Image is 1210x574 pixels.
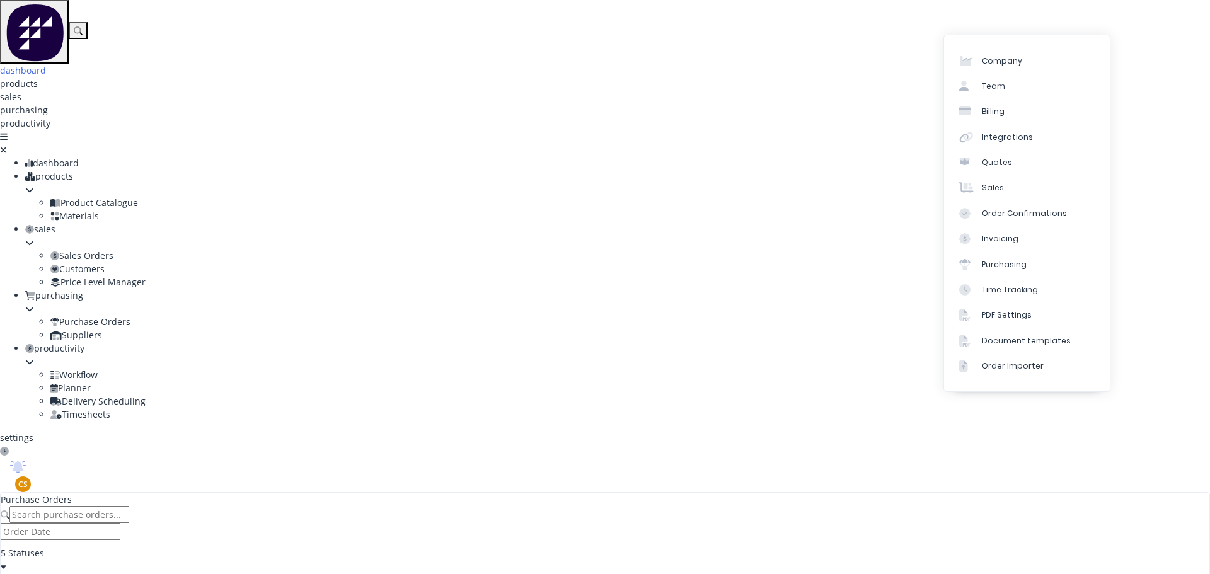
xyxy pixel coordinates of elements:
[1,523,120,540] input: Order Date
[50,209,1210,222] div: Materials
[1,546,1209,560] div: 5 Statuses
[50,328,1210,342] div: Suppliers
[982,233,1018,244] div: Invoicing
[944,99,1110,124] a: Billing
[944,353,1110,379] a: Order Importer
[982,208,1067,219] div: Order Confirmations
[982,132,1033,143] div: Integrations
[982,259,1027,270] div: Purchasing
[944,48,1110,73] a: Company
[982,55,1022,67] div: Company
[944,74,1110,99] a: Team
[50,262,1210,275] div: Customers
[25,169,1210,183] div: products
[50,368,1210,381] div: Workflow
[50,315,1210,328] div: Purchase Orders
[982,309,1032,321] div: PDF Settings
[944,251,1110,277] a: Purchasing
[50,249,1210,262] div: Sales Orders
[50,394,1210,408] div: Delivery Scheduling
[944,175,1110,200] a: Sales
[1,493,1209,506] div: Purchase Orders
[982,360,1044,372] div: Order Importer
[9,506,129,523] input: Search purchase orders...
[982,182,1004,193] div: Sales
[944,328,1110,353] a: Document templates
[25,156,1210,169] div: dashboard
[50,196,1210,209] div: Product Catalogue
[18,479,28,490] span: CS
[25,289,1210,302] div: purchasing
[944,277,1110,302] a: Time Tracking
[25,342,1210,355] div: productivity
[982,157,1012,168] div: Quotes
[50,381,1210,394] div: Planner
[944,302,1110,328] a: PDF Settings
[982,81,1005,92] div: Team
[944,125,1110,150] a: Integrations
[50,408,1210,421] div: Timesheets
[5,2,64,62] img: Factory
[25,222,1210,236] div: sales
[50,275,1210,289] div: Price Level Manager
[944,226,1110,251] a: Invoicing
[982,106,1005,117] div: Billing
[982,284,1038,296] div: Time Tracking
[944,201,1110,226] a: Order Confirmations
[982,335,1071,347] div: Document templates
[944,150,1110,175] a: Quotes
